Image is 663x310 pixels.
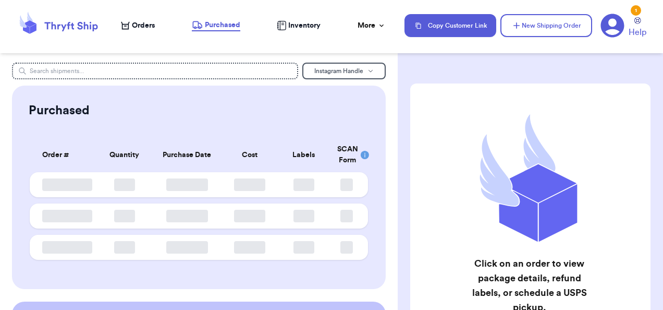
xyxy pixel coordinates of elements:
input: Search shipments... [12,63,298,79]
span: Orders [132,20,155,31]
a: Orders [121,20,155,31]
span: Inventory [288,20,321,31]
a: Purchased [192,20,240,31]
span: Purchased [205,20,240,30]
th: Purchase Date [152,138,223,172]
span: Help [629,26,646,39]
a: 1 [600,14,624,38]
span: Instagram Handle [314,68,363,74]
th: Quantity [97,138,152,172]
a: Help [629,17,646,39]
th: Order # [30,138,97,172]
h2: Purchased [29,102,90,119]
th: Labels [277,138,331,172]
button: Copy Customer Link [404,14,496,37]
th: Cost [223,138,277,172]
button: New Shipping Order [500,14,592,37]
div: More [358,20,386,31]
div: SCAN Form [337,144,355,166]
div: 1 [631,5,641,16]
a: Inventory [277,20,321,31]
button: Instagram Handle [302,63,386,79]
